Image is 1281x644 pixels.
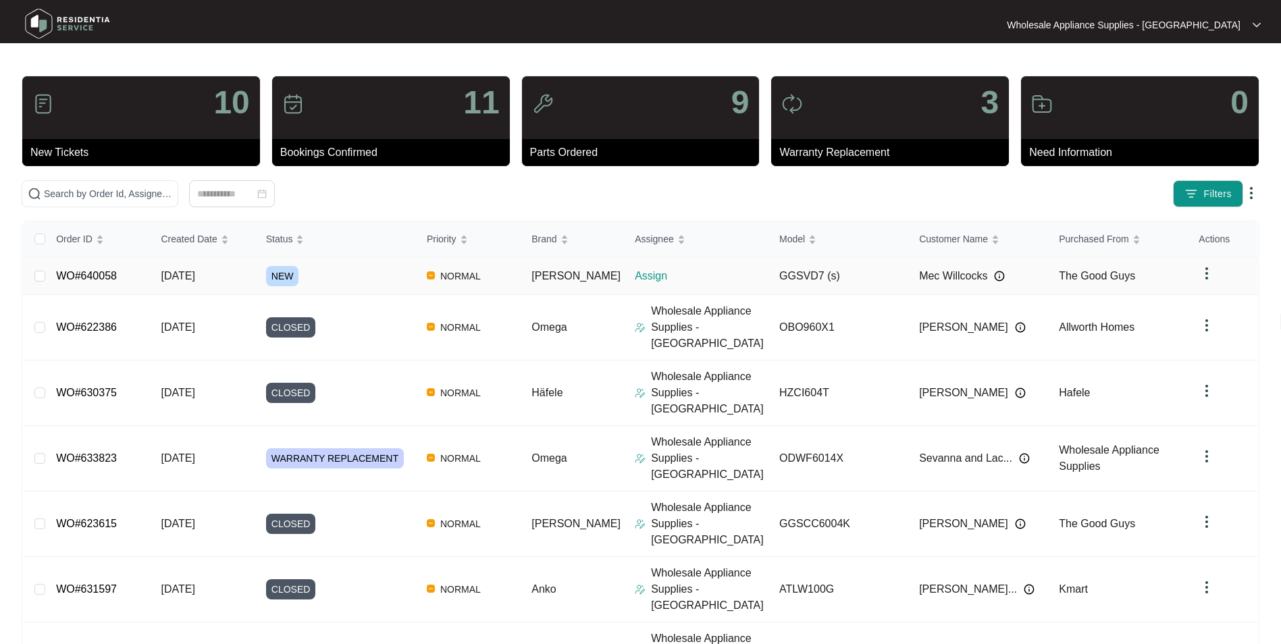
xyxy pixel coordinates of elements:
img: dropdown arrow [1253,22,1261,28]
img: Info icon [994,271,1005,281]
span: Priority [427,232,456,246]
span: CLOSED [266,383,316,403]
span: [DATE] [161,583,194,595]
span: NORMAL [435,268,486,284]
span: Filters [1203,187,1232,201]
img: Assigner Icon [635,518,646,529]
a: WO#633823 [56,452,117,464]
p: 10 [213,86,249,119]
span: The Good Guys [1059,518,1135,529]
p: Wholesale Appliance Supplies - [GEOGRAPHIC_DATA] [651,369,768,417]
p: 9 [731,86,750,119]
img: residentia service logo [20,3,115,44]
img: Vercel Logo [427,388,435,396]
th: Model [768,221,908,257]
p: Parts Ordered [530,144,760,161]
a: WO#640058 [56,270,117,281]
td: GGSCC6004K [768,491,908,557]
span: Model [779,232,805,246]
img: Vercel Logo [427,323,435,331]
span: [PERSON_NAME]... [919,581,1017,597]
img: icon [282,93,304,115]
span: CLOSED [266,317,316,338]
span: Kmart [1059,583,1088,595]
th: Customer Name [908,221,1048,257]
span: NORMAL [435,385,486,401]
td: ATLW100G [768,557,908,622]
p: Wholesale Appliance Supplies - [GEOGRAPHIC_DATA] [651,434,768,483]
span: NORMAL [435,581,486,597]
img: Assigner Icon [635,387,646,398]
span: [DATE] [161,518,194,529]
img: filter icon [1184,187,1198,200]
a: WO#623615 [56,518,117,529]
p: Wholesale Appliance Supplies - [GEOGRAPHIC_DATA] [651,565,768,614]
span: [DATE] [161,270,194,281]
img: icon [781,93,803,115]
p: New Tickets [30,144,260,161]
img: icon [1031,93,1053,115]
span: Brand [531,232,556,246]
p: Assign [635,268,768,284]
span: NORMAL [435,516,486,532]
th: Brand [521,221,624,257]
span: Mec Willcocks [919,268,987,284]
span: Omega [531,321,567,333]
th: Order ID [45,221,150,257]
span: Purchased From [1059,232,1128,246]
img: Assigner Icon [635,453,646,464]
span: Häfele [531,387,563,398]
img: search-icon [28,187,41,200]
img: dropdown arrow [1243,185,1259,201]
img: Info icon [1024,584,1035,595]
img: Info icon [1015,387,1026,398]
span: Wholesale Appliance Supplies [1059,444,1159,472]
span: CLOSED [266,579,316,599]
p: 0 [1230,86,1249,119]
img: Info icon [1019,453,1030,464]
img: icon [32,93,54,115]
p: 3 [981,86,999,119]
td: HZCI604T [768,360,908,426]
img: dropdown arrow [1199,579,1215,595]
span: Order ID [56,232,93,246]
span: Status [266,232,293,246]
th: Status [255,221,416,257]
img: dropdown arrow [1199,317,1215,333]
span: [DATE] [161,452,194,464]
a: WO#631597 [56,583,117,595]
span: [PERSON_NAME] [919,516,1008,532]
img: dropdown arrow [1199,265,1215,281]
img: dropdown arrow [1199,383,1215,399]
button: filter iconFilters [1173,180,1243,207]
p: Wholesale Appliance Supplies - [GEOGRAPHIC_DATA] [651,303,768,352]
span: Omega [531,452,567,464]
img: Assigner Icon [635,322,646,333]
img: Vercel Logo [427,454,435,462]
th: Created Date [150,221,255,257]
span: CLOSED [266,514,316,534]
td: GGSVD7 (s) [768,257,908,295]
td: OBO960X1 [768,295,908,360]
span: NEW [266,266,299,286]
span: Created Date [161,232,217,246]
span: [DATE] [161,321,194,333]
span: Sevanna and Lac... [919,450,1012,466]
input: Search by Order Id, Assignee Name, Customer Name, Brand and Model [44,186,172,201]
td: ODWF6014X [768,426,908,491]
span: Hafele [1059,387,1090,398]
p: Wholesale Appliance Supplies - [GEOGRAPHIC_DATA] [1007,18,1240,32]
p: Warranty Replacement [779,144,1009,161]
p: Need Information [1029,144,1259,161]
img: Vercel Logo [427,519,435,527]
img: dropdown arrow [1199,448,1215,464]
span: [PERSON_NAME] [531,270,621,281]
img: dropdown arrow [1199,514,1215,530]
img: Vercel Logo [427,271,435,279]
th: Priority [416,221,521,257]
img: Assigner Icon [635,584,646,595]
span: WARRANTY REPLACEMENT [266,448,404,468]
span: NORMAL [435,319,486,336]
span: Anko [531,583,556,595]
img: Info icon [1015,322,1026,333]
